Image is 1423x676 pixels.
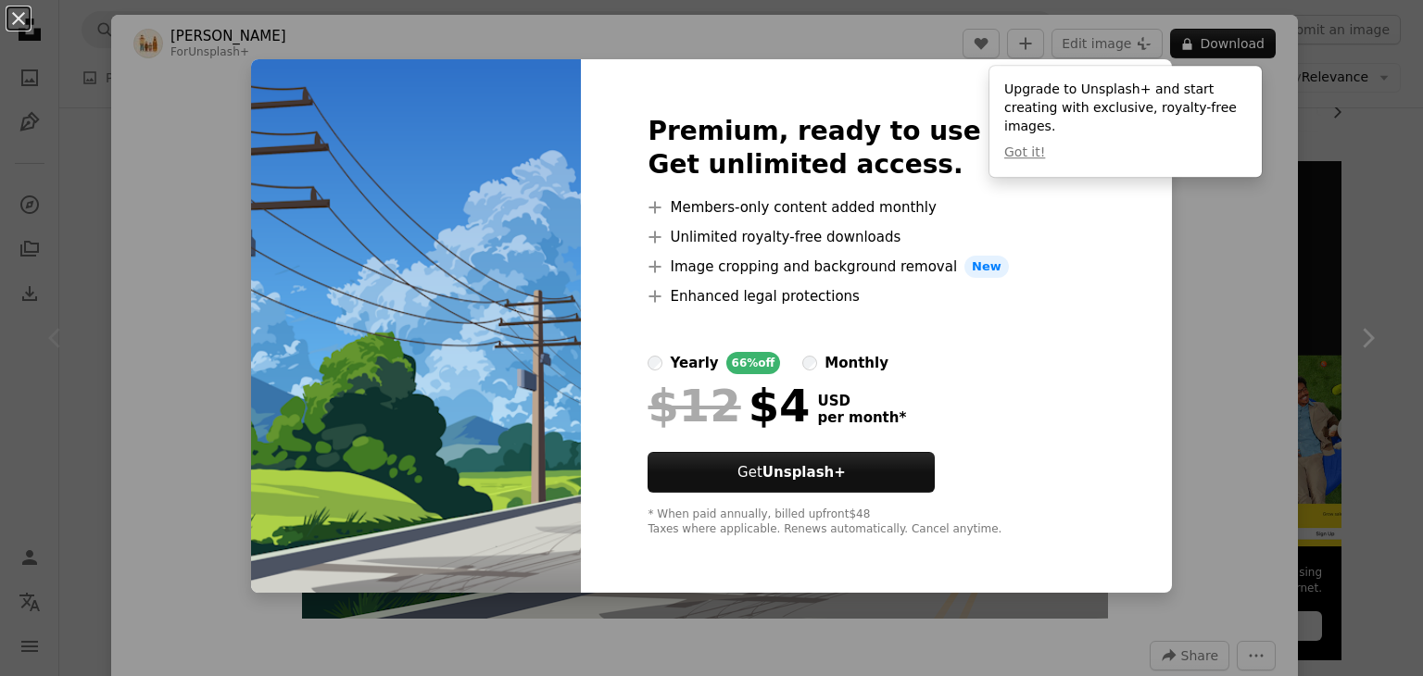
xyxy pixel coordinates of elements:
[648,115,1104,182] h2: Premium, ready to use images. Get unlimited access.
[817,393,906,409] span: USD
[964,256,1009,278] span: New
[648,382,810,430] div: $4
[648,226,1104,248] li: Unlimited royalty-free downloads
[648,285,1104,307] li: Enhanced legal protections
[817,409,906,426] span: per month *
[251,59,581,593] img: premium_vector-1732356540932-18564bf0783d
[648,256,1104,278] li: Image cropping and background removal
[726,352,781,374] div: 66% off
[648,382,740,430] span: $12
[1004,144,1045,162] button: Got it!
[802,356,817,370] input: monthly
[648,196,1104,219] li: Members-only content added monthly
[648,507,1104,537] div: * When paid annually, billed upfront $48 Taxes where applicable. Renews automatically. Cancel any...
[989,66,1262,177] div: Upgrade to Unsplash+ and start creating with exclusive, royalty-free images.
[648,452,935,493] button: GetUnsplash+
[762,464,846,481] strong: Unsplash+
[670,352,718,374] div: yearly
[648,356,662,370] input: yearly66%off
[825,352,888,374] div: monthly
